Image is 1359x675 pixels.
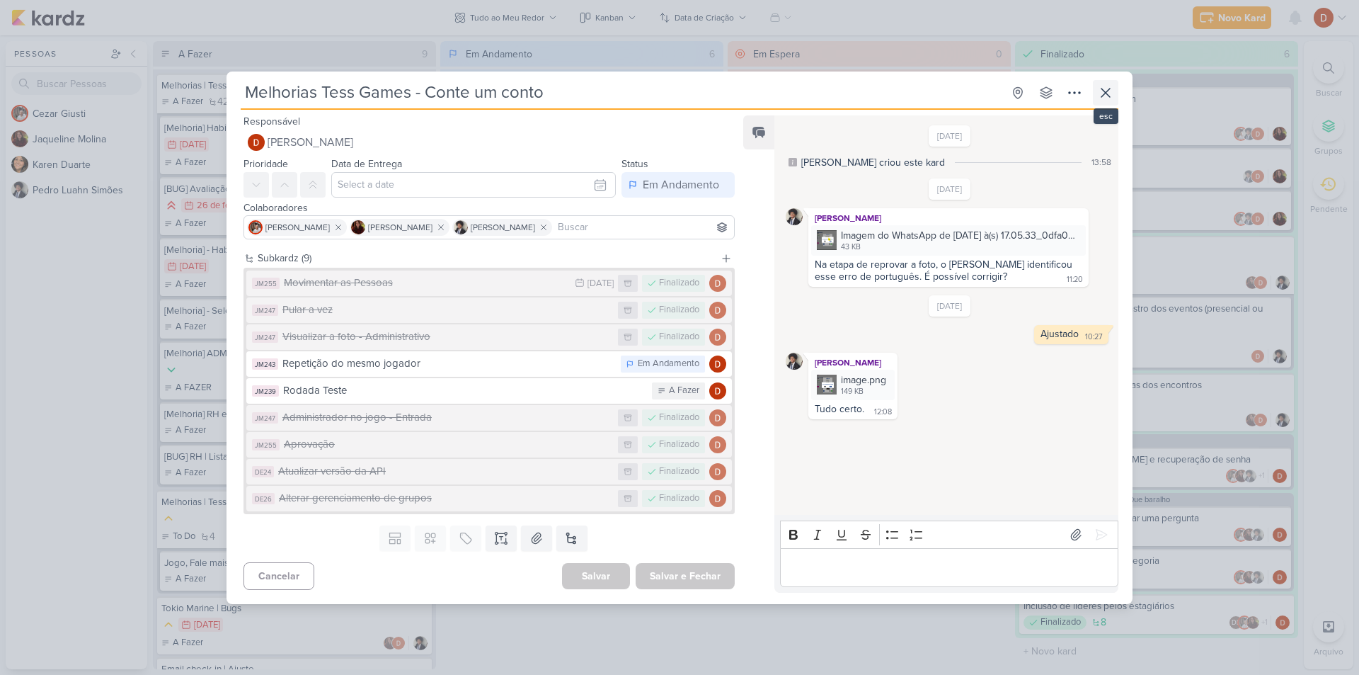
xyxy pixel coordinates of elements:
div: Finalizado [659,465,699,479]
button: JM239 Rodada Teste A Fazer [246,378,732,404]
div: Visualizar a foto - Administrativo [282,329,611,345]
img: Davi Elias Teixeira [709,275,726,292]
div: Subkardz (9) [258,251,715,266]
img: Davi Elias Teixeira [709,436,726,453]
img: Davi Elias Teixeira [709,490,726,507]
button: JM255 Aprovação Finalizado [246,432,732,458]
div: [PERSON_NAME] [811,356,895,370]
div: Movimentar as Pessoas [284,275,568,291]
label: Data de Entrega [331,158,402,170]
label: Status [621,158,648,170]
img: Jaqueline Molina [351,220,365,234]
button: JM247 Pular a vez Finalizado [246,297,732,323]
div: Em Andamento [643,176,719,193]
div: Ajustado [1040,328,1079,340]
div: DE26 [252,493,275,504]
button: JM247 Administrador no jogo - Entrada Finalizado [246,405,732,431]
button: Em Andamento [621,172,735,198]
div: image.png [811,370,895,400]
div: Finalizado [659,411,699,425]
img: Cezar Giusti [248,220,263,234]
div: 13:58 [1091,156,1111,169]
div: A Fazer [669,384,699,398]
div: DE24 [252,466,274,477]
div: JM255 [252,439,280,450]
img: Pedro Luahn Simões [786,208,803,225]
button: [PERSON_NAME] [243,130,735,155]
div: Finalizado [659,492,699,506]
div: Rodada Teste [283,382,645,399]
div: Repetição do mesmo jogador [282,356,614,372]
div: JM247 [252,331,278,343]
span: [PERSON_NAME] [268,134,353,151]
button: Cancelar [243,562,314,590]
input: Kard Sem Título [241,80,1002,106]
img: Davi Elias Teixeira [709,409,726,426]
div: Alterar gerenciamento de grupos [279,490,611,506]
div: JM247 [252,305,278,316]
span: [PERSON_NAME] [265,221,330,234]
img: Davi Elias Teixeira [709,356,726,373]
input: Select a date [331,172,616,198]
label: Prioridade [243,158,288,170]
div: 10:27 [1085,331,1103,343]
div: JM239 [252,385,279,397]
div: JM255 [252,278,280,289]
img: Davi Elias Teixeira [709,329,726,346]
label: Responsável [243,115,300,127]
img: SGOC4v6gAS5L2afWRzJzp0cuaCIzy9AeM9hmaL0V.jpg [817,230,837,250]
div: [PERSON_NAME] criou este kard [801,155,945,170]
img: Pedro Luahn Simões [786,353,803,370]
div: Finalizado [659,330,699,344]
div: Tudo certo. [815,403,864,415]
div: Finalizado [659,303,699,317]
div: Em Andamento [638,357,699,371]
div: esc [1094,108,1118,124]
img: Davi Elias Teixeira [709,382,726,399]
button: DE26 Alterar gerenciamento de grupos Finalizado [246,486,732,511]
div: 12:08 [874,407,892,418]
img: Pedro Luahn Simões [454,220,468,234]
div: Na etapa de reprovar a foto, o [PERSON_NAME] identificou esse erro de português. É possível corri... [815,259,1075,283]
span: [PERSON_NAME] [368,221,432,234]
button: JM255 Movimentar as Pessoas [DATE] Finalizado [246,271,732,296]
div: [PERSON_NAME] [811,211,1086,225]
div: JM247 [252,412,278,424]
button: JM243 Repetição do mesmo jogador Em Andamento [246,351,732,377]
div: JM243 [252,358,278,370]
button: JM247 Visualizar a foto - Administrativo Finalizado [246,324,732,350]
div: 11:20 [1067,274,1083,285]
button: DE24 Atualizar versão da API Finalizado [246,459,732,484]
div: image.png [841,373,886,387]
input: Buscar [555,219,731,236]
div: Atualizar versão da API [278,463,611,480]
div: 149 KB [841,386,886,397]
img: 2VrZshAHFCS0BTNp1gP23ftjLqShjHHp21RvPDkL.png [817,375,837,395]
div: Editor editing area: main [780,548,1118,587]
div: Pular a vez [282,302,611,318]
img: Davi Elias Teixeira [709,302,726,319]
div: 43 KB [841,242,1077,253]
div: Editor toolbar [780,521,1118,548]
div: [DATE] [587,279,614,288]
div: Finalizado [659,438,699,452]
div: Imagem do WhatsApp de [DATE] à(s) 17.05.33_0dfa0fbd.jpg [841,228,1077,243]
div: Administrador no jogo - Entrada [282,409,611,426]
div: Finalizado [659,276,699,290]
div: Imagem do WhatsApp de 2025-07-22 à(s) 17.05.33_0dfa0fbd.jpg [811,225,1086,256]
div: Colaboradores [243,200,735,215]
img: Davi Elias Teixeira [248,134,265,151]
span: [PERSON_NAME] [471,221,535,234]
div: Aprovação [284,436,611,453]
img: Davi Elias Teixeira [709,463,726,480]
